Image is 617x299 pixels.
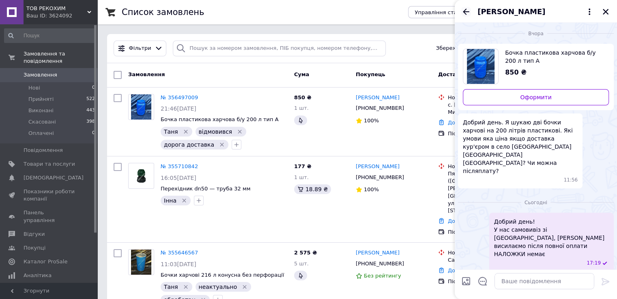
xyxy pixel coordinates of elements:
[28,130,54,137] span: Оплачені
[24,188,75,203] span: Показники роботи компанії
[448,170,530,214] div: Пятихатки ([GEOGRAPHIC_DATA], [PERSON_NAME][GEOGRAPHIC_DATA].), №1: ул. [PERSON_NAME][STREET_ADDR...
[161,105,196,112] span: 21:46[DATE]
[28,107,54,114] span: Виконані
[92,84,95,92] span: 0
[161,175,196,181] span: 16:05[DATE]
[294,94,312,100] span: 850 ₴
[463,49,609,84] a: Переглянути товар
[28,96,54,103] span: Прийняті
[294,105,309,111] span: 1 шт.
[364,273,401,279] span: Без рейтингу
[199,284,237,290] span: неактуально
[28,84,40,92] span: Нові
[448,163,530,170] div: Нова Пошта
[448,94,530,101] div: Нова Пошта
[436,45,491,52] span: Збережені фільтри:
[28,118,56,126] span: Скасовані
[494,218,609,258] span: Добрий день! У нас самовивіз зі [GEOGRAPHIC_DATA], [PERSON_NAME] висилаємо після повної оплати НА...
[463,118,578,175] span: Добрий день. Я шукаю дві бочки харчові на 200 літрів пластикові. Які умови яка ціна якщо доставка...
[461,7,471,17] button: Назад
[356,163,400,171] a: [PERSON_NAME]
[294,261,309,267] span: 5 шт.
[24,71,57,79] span: Замовлення
[294,250,317,256] span: 2 575 ₴
[161,163,198,169] a: № 355710842
[4,28,96,43] input: Пошук
[438,71,498,77] span: Доставка та оплата
[161,94,198,100] a: № 356497009
[24,174,84,182] span: [DEMOGRAPHIC_DATA]
[448,267,477,273] a: Додати ЕН
[415,9,477,15] span: Управління статусами
[364,186,379,192] span: 100%
[294,174,309,180] span: 1 шт.
[128,94,154,120] a: Фото товару
[294,71,309,77] span: Cума
[24,147,63,154] span: Повідомлення
[164,284,178,290] span: Таня
[477,276,488,286] button: Відкрити шаблони відповідей
[129,45,151,52] span: Фільтри
[458,29,614,37] div: 11.08.2025
[128,163,154,189] a: Фото товару
[236,128,243,135] svg: Видалити мітку
[128,249,154,275] a: Фото товару
[131,250,151,275] img: Фото товару
[467,49,494,84] img: 3404487449_w640_h640_bochka-plastikovaya-pischevaya.jpg
[448,278,530,285] div: Післяплата
[26,5,87,12] span: ТОВ РЕКОХИМ
[448,249,530,256] div: Нова Пошта
[241,284,248,290] svg: Видалити мітку
[183,128,189,135] svg: Видалити мітку
[24,160,75,168] span: Товари та послуги
[505,49,602,65] span: Бочка пластикова харчова б/у 200 л тип А
[294,184,331,194] div: 18.89 ₴
[164,128,178,135] span: Таня
[129,163,153,188] img: Фото товару
[161,116,278,122] a: Бочка пластикова харчова б/у 200 л тип А
[408,6,483,18] button: Управління статусами
[92,130,95,137] span: 0
[587,260,601,267] span: 17:19 12.08.2025
[86,96,95,103] span: 522
[24,231,45,238] span: Відгуки
[128,71,165,77] span: Замовлення
[477,6,594,17] button: [PERSON_NAME]
[354,103,406,113] div: [PHONE_NUMBER]
[24,258,67,265] span: Каталог ProSale
[24,272,52,279] span: Аналітика
[458,198,614,206] div: 12.08.2025
[183,284,189,290] svg: Видалити мітку
[448,120,477,126] a: Додати ЕН
[354,258,406,269] div: [PHONE_NUMBER]
[505,68,527,76] span: 850 ₴
[24,209,75,224] span: Панель управління
[463,89,609,105] a: Оформити
[356,94,400,102] a: [PERSON_NAME]
[521,199,550,206] span: Сьогодні
[173,41,386,56] input: Пошук за номером замовлення, ПІБ покупця, номером телефону, Email, номером накладної
[448,130,530,137] div: Післяплата
[164,141,214,148] span: дорога доставка
[364,117,379,124] span: 100%
[354,172,406,183] div: [PHONE_NUMBER]
[564,177,578,184] span: 11:56 11.08.2025
[161,272,284,278] a: Бочки харчові 216 л конусна без перфорації
[164,197,176,204] span: Інна
[161,186,250,192] a: Перехідник dn50 — труба 32 мм
[356,71,385,77] span: Покупець
[161,250,198,256] a: № 355646567
[448,229,530,236] div: Післяплата
[199,128,232,135] span: відмовився
[601,7,611,17] button: Закрити
[24,50,97,65] span: Замовлення та повідомлення
[219,141,225,148] svg: Видалити мітку
[525,30,547,37] span: Вчора
[86,107,95,114] span: 443
[448,101,530,116] div: с. [PERSON_NAME], №1: ул. Мира, 1-А
[161,261,196,267] span: 11:03[DATE]
[24,244,45,252] span: Покупці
